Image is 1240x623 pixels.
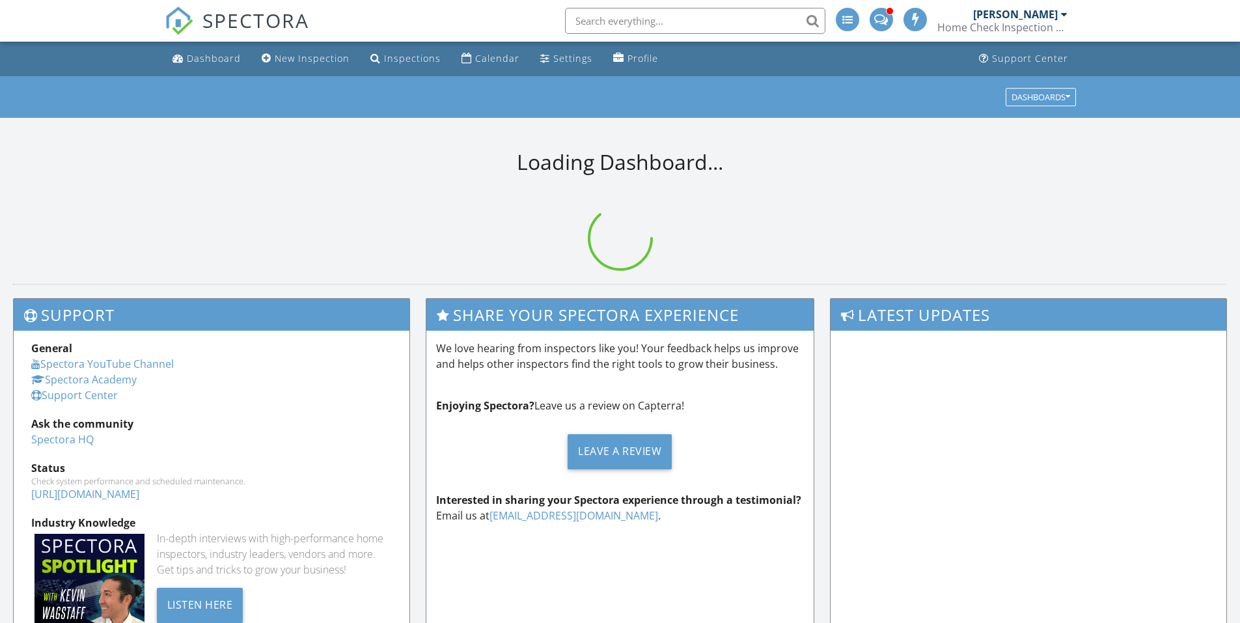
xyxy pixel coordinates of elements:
[456,47,525,71] a: Calendar
[553,52,592,64] div: Settings
[157,588,243,623] div: Listen Here
[992,52,1068,64] div: Support Center
[436,398,534,413] strong: Enjoying Spectora?
[167,47,246,71] a: Dashboard
[436,493,801,507] strong: Interested in sharing your Spectora experience through a testimonial?
[565,8,825,34] input: Search everything...
[475,52,519,64] div: Calendar
[157,531,392,577] div: In-depth interviews with high-performance home inspectors, industry leaders, vendors and more. Ge...
[973,8,1058,21] div: [PERSON_NAME]
[568,434,672,469] div: Leave a Review
[31,388,118,402] a: Support Center
[31,476,392,486] div: Check system performance and scheduled maintenance.
[535,47,598,71] a: Settings
[256,47,355,71] a: New Inspection
[165,18,309,45] a: SPECTORA
[14,299,409,331] h3: Support
[974,47,1073,71] a: Support Center
[627,52,658,64] div: Profile
[436,424,805,479] a: Leave a Review
[187,52,241,64] div: Dashboard
[31,487,139,501] a: [URL][DOMAIN_NAME]
[31,432,94,447] a: Spectora HQ
[489,508,658,523] a: [EMAIL_ADDRESS][DOMAIN_NAME]
[937,21,1068,34] div: Home Check Inspection Group
[365,47,446,71] a: Inspections
[157,597,243,611] a: Listen Here
[275,52,350,64] div: New Inspection
[608,47,663,71] a: Profile
[436,398,805,413] p: Leave us a review on Capterra!
[31,372,137,387] a: Spectora Academy
[31,515,392,531] div: Industry Knowledge
[31,416,392,432] div: Ask the community
[202,7,309,34] span: SPECTORA
[436,492,805,523] p: Email us at .
[436,340,805,372] p: We love hearing from inspectors like you! Your feedback helps us improve and helps other inspecto...
[1012,92,1070,102] div: Dashboards
[1006,88,1076,106] button: Dashboards
[831,299,1226,331] h3: Latest Updates
[384,52,441,64] div: Inspections
[165,7,193,35] img: The Best Home Inspection Software - Spectora
[31,460,392,476] div: Status
[426,299,814,331] h3: Share Your Spectora Experience
[31,357,174,371] a: Spectora YouTube Channel
[31,341,72,355] strong: General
